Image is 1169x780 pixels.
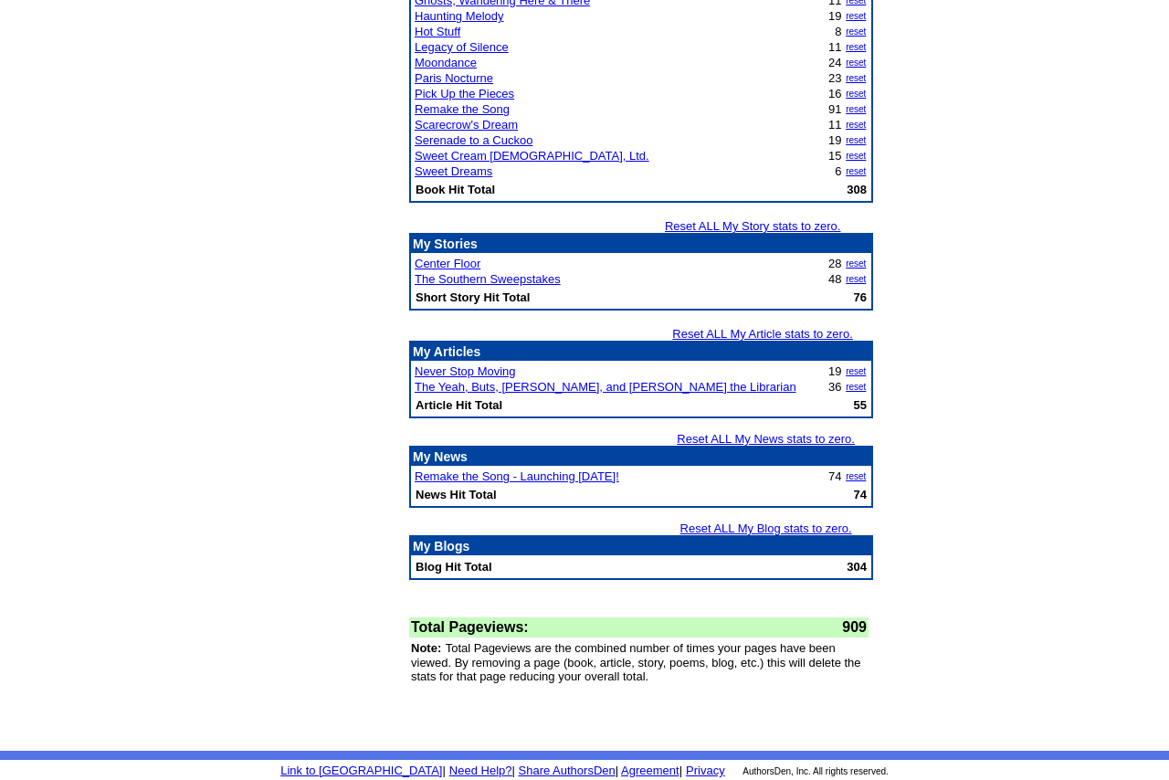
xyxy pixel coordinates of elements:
font: 19 [828,9,841,23]
a: Share AuthorsDen [519,764,616,777]
font: 24 [828,56,841,69]
a: reset [846,26,866,37]
p: My Stories [413,237,869,251]
a: reset [846,58,866,68]
p: My News [413,449,869,464]
a: reset [846,382,866,392]
b: Blog Hit Total [416,560,492,574]
font: 19 [828,133,841,147]
b: 55 [854,398,867,412]
font: Note: [411,641,441,655]
b: 76 [854,290,867,304]
p: My Blogs [413,539,869,553]
font: 48 [828,272,841,286]
a: Remake the Song - Launching [DATE]! [415,469,619,483]
font: 16 [828,87,841,100]
a: Legacy of Silence [415,40,509,54]
a: Sweet Cream [DEMOGRAPHIC_DATA], Ltd. [415,149,649,163]
font: | [511,764,514,777]
a: reset [846,42,866,52]
font: 28 [828,257,841,270]
p: My Articles [413,344,869,359]
font: 19 [828,364,841,378]
b: Book Hit Total [416,183,495,196]
a: Reset ALL My Article stats to zero. [672,327,853,341]
font: 6 [835,164,841,178]
b: 74 [854,488,867,501]
font: 15 [828,149,841,163]
font: Total Pageviews are the combined number of times your pages have been viewed. By removing a page ... [411,641,861,683]
a: Serenade to a Cuckoo [415,133,532,147]
a: reset [846,120,866,130]
a: reset [846,366,866,376]
b: 304 [847,560,867,574]
a: reset [846,151,866,161]
a: The Southern Sweepstakes [415,272,561,286]
a: Center Floor [415,257,480,270]
a: Agreement [621,764,679,777]
a: Moondance [415,56,477,69]
a: Reset ALL My Blog stats to zero. [680,522,852,535]
font: 11 [828,118,841,132]
font: AuthorsDen, Inc. All rights reserved. [742,766,889,776]
a: Paris Nocturne [415,71,493,85]
font: | [618,764,682,777]
a: Scarecrow's Dream [415,118,518,132]
font: 11 [828,40,841,54]
a: Never Stop Moving [415,364,516,378]
font: Total Pageviews: [411,619,529,635]
b: 308 [847,183,867,196]
a: Pick Up the Pieces [415,87,514,100]
a: reset [846,471,866,481]
font: 909 [842,619,867,635]
font: 8 [835,25,841,38]
b: Article Hit Total [416,398,502,412]
a: reset [846,11,866,21]
b: News Hit Total [416,488,497,501]
font: 91 [828,102,841,116]
a: reset [846,73,866,83]
a: reset [846,135,866,145]
a: Sweet Dreams [415,164,492,178]
a: The Yeah, Buts, [PERSON_NAME], and [PERSON_NAME] the Librarian [415,380,796,394]
a: Need Help? [449,764,512,777]
a: reset [846,274,866,284]
a: Remake the Song [415,102,510,116]
a: reset [846,89,866,99]
font: 23 [828,71,841,85]
font: 74 [828,469,841,483]
font: | [442,764,445,777]
a: Hot Stuff [415,25,460,38]
a: reset [846,104,866,114]
font: | [616,764,618,777]
a: Link to [GEOGRAPHIC_DATA] [280,764,442,777]
a: Haunting Melody [415,9,504,23]
a: Reset ALL My Story stats to zero. [665,219,840,233]
font: 36 [828,380,841,394]
a: Reset ALL My News stats to zero. [677,432,855,446]
a: Privacy [686,764,725,777]
a: reset [846,166,866,176]
a: reset [846,258,866,269]
b: Short Story Hit Total [416,290,530,304]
